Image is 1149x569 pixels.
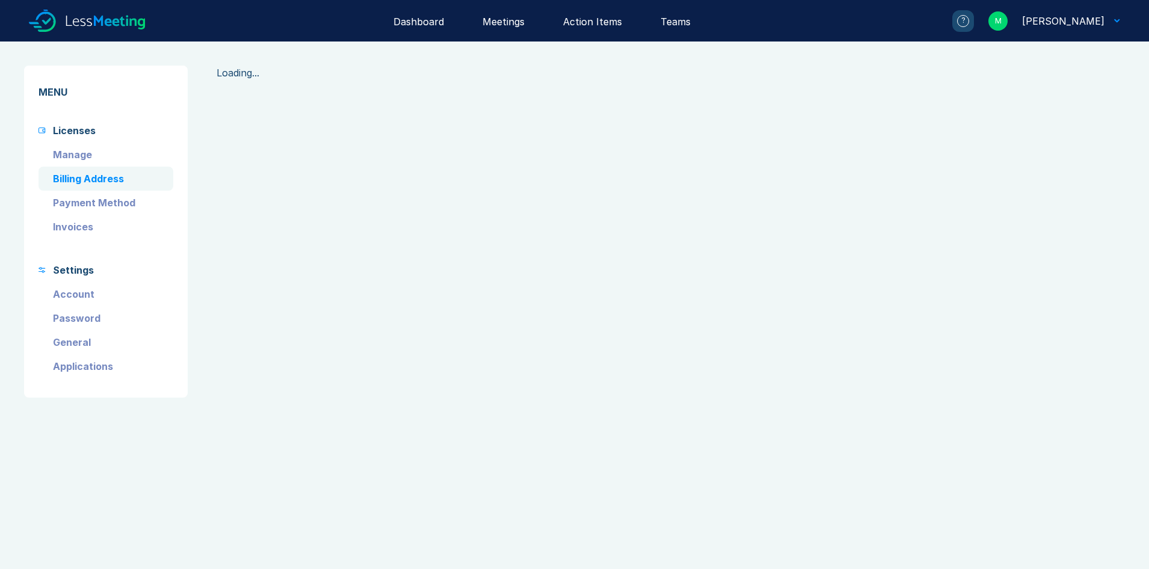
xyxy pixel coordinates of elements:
[39,282,173,306] a: Account
[39,128,46,134] img: wallet-primary.svg
[957,15,969,27] div: ?
[938,10,974,32] a: ?
[217,66,1125,80] div: Loading...
[988,11,1008,31] div: M
[39,330,173,354] a: General
[1022,14,1104,28] div: Mark J Nelson
[53,123,96,138] div: Licenses
[39,306,173,330] a: Password
[39,85,173,99] div: MENU
[39,191,173,215] a: Payment Method
[39,354,173,378] a: Applications
[39,267,46,273] img: settings-primary.svg
[39,215,173,239] a: Invoices
[39,167,173,191] a: Billing Address
[53,263,94,277] div: Settings
[39,143,173,167] a: Manage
